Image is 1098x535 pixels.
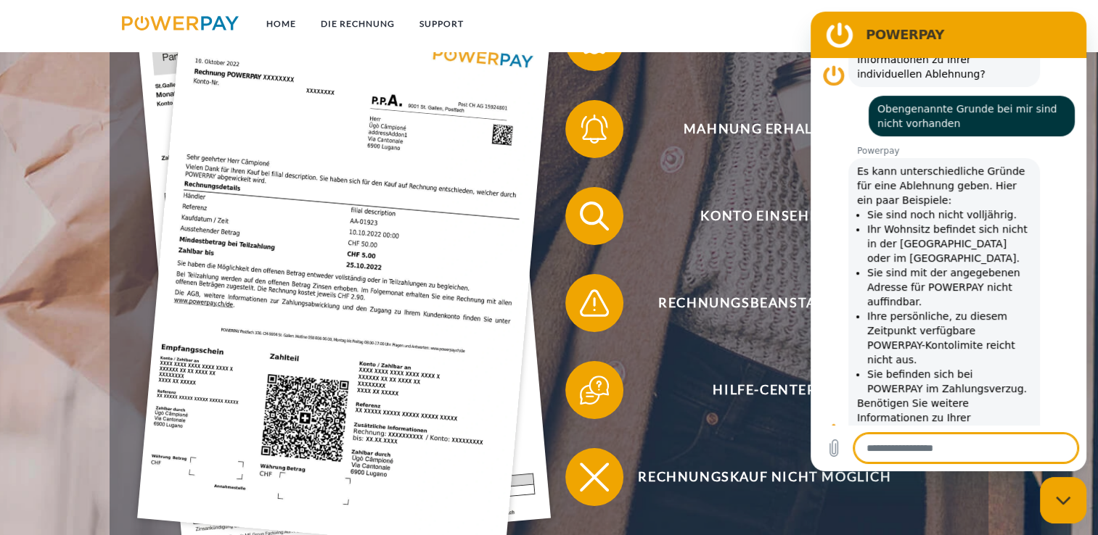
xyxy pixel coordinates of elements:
span: Rechnungsbeanstandung [587,274,943,332]
button: Konto einsehen [565,187,943,245]
button: Rechnungsbeanstandung [565,274,943,332]
span: Mahnung erhalten? [587,100,943,158]
a: SUPPORT [407,11,476,37]
iframe: Messaging-Fenster [811,12,1086,471]
a: DIE RECHNUNG [308,11,407,37]
span: Konto einsehen [587,187,943,245]
button: Rechnung erhalten? [565,13,943,71]
a: Home [254,11,308,37]
button: Hilfe-Center [565,361,943,419]
a: agb [901,11,946,37]
img: logo-powerpay.svg [122,16,239,30]
span: Hilfe-Center [587,361,943,419]
img: qb_bell.svg [576,111,612,147]
img: qb_warning.svg [576,285,612,321]
button: Rechnungskauf nicht möglich [565,448,943,506]
button: Mahnung erhalten? [565,100,943,158]
span: Rechnungskauf nicht möglich [587,448,943,506]
iframe: Schaltfläche zum Öffnen des Messaging-Fensters; Konversation läuft [1040,477,1086,523]
img: qb_help.svg [576,372,612,408]
img: qb_close.svg [576,459,612,495]
img: qb_search.svg [576,198,612,234]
